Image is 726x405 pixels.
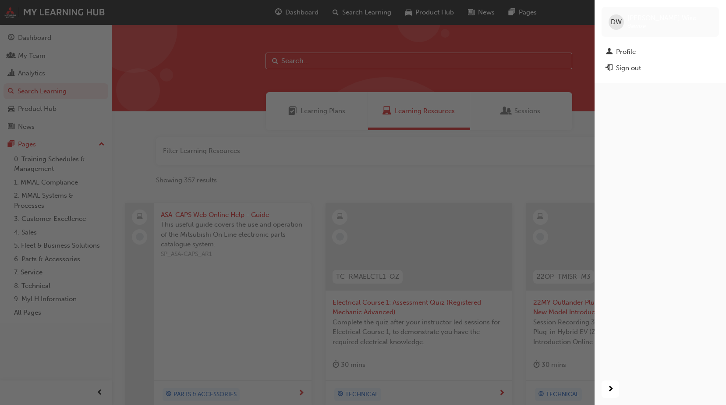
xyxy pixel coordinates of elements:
[602,44,719,60] a: Profile
[602,60,719,76] button: Sign out
[627,14,696,22] span: [PERSON_NAME] Wise
[616,63,641,73] div: Sign out
[627,22,646,30] span: dawise
[606,64,613,72] span: exit-icon
[606,48,613,56] span: man-icon
[607,384,614,395] span: next-icon
[616,47,636,57] div: Profile
[611,17,622,27] span: DW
